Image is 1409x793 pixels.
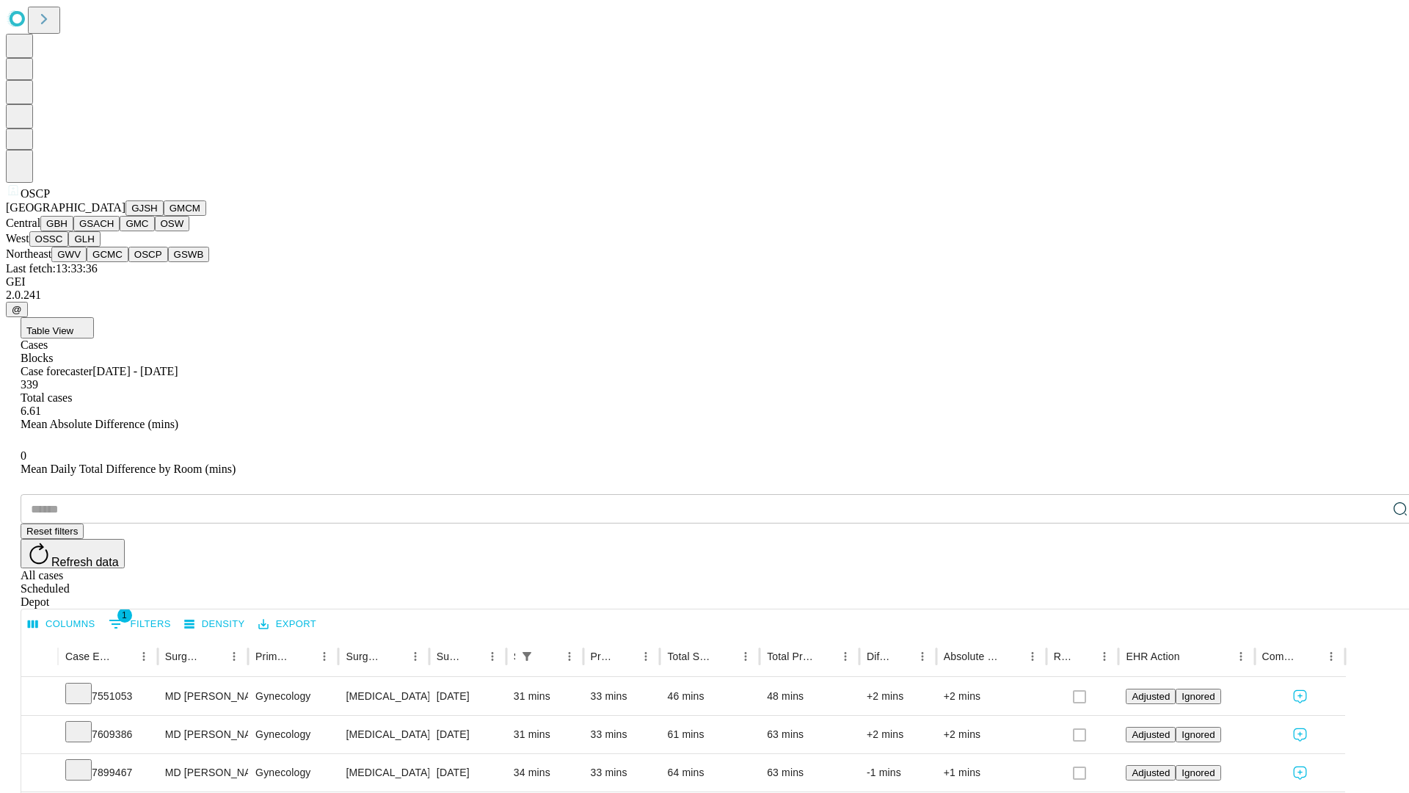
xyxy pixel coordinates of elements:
button: Sort [385,646,405,667]
div: 64 mins [667,754,752,792]
button: Sort [294,646,314,667]
button: Menu [405,646,426,667]
div: [DATE] [437,716,499,753]
div: -1 mins [867,754,929,792]
button: GBH [40,216,73,231]
div: 33 mins [591,754,653,792]
div: Gynecology [255,678,331,715]
div: Comments [1262,651,1299,662]
button: @ [6,302,28,317]
div: 33 mins [591,678,653,715]
div: +2 mins [867,678,929,715]
button: Menu [835,646,856,667]
button: Show filters [517,646,537,667]
span: Adjusted [1132,691,1170,702]
div: +2 mins [944,678,1039,715]
button: Show filters [105,612,175,636]
div: MD [PERSON_NAME] [165,678,241,715]
button: GLH [68,231,100,247]
span: 0 [21,449,26,462]
div: 34 mins [514,754,576,792]
span: Case forecaster [21,365,92,377]
button: Menu [482,646,503,667]
div: Surgery Name [346,651,382,662]
button: OSCP [128,247,168,262]
button: GMC [120,216,154,231]
button: GJSH [125,200,164,216]
button: Expand [29,761,51,786]
span: Total cases [21,391,72,404]
span: OSCP [21,187,50,200]
span: Ignored [1182,691,1215,702]
span: @ [12,304,22,315]
span: Last fetch: 13:33:36 [6,262,98,275]
button: OSSC [29,231,69,247]
div: MD [PERSON_NAME] [165,716,241,753]
button: Menu [559,646,580,667]
button: Menu [735,646,756,667]
button: Sort [1074,646,1094,667]
button: Sort [615,646,636,667]
span: [DATE] - [DATE] [92,365,178,377]
button: Sort [892,646,912,667]
div: Predicted In Room Duration [591,651,614,662]
button: Sort [1182,646,1202,667]
button: Sort [715,646,735,667]
div: 7551053 [65,678,150,715]
button: Adjusted [1126,689,1176,704]
div: +1 mins [944,754,1039,792]
button: Adjusted [1126,727,1176,742]
div: Surgeon Name [165,651,202,662]
button: Sort [1300,646,1321,667]
span: 6.61 [21,405,41,417]
button: GSACH [73,216,120,231]
span: Ignored [1182,729,1215,740]
button: Menu [912,646,933,667]
button: GSWB [168,247,210,262]
button: Ignored [1176,689,1220,704]
button: Refresh data [21,539,125,568]
button: Adjusted [1126,765,1176,781]
div: 7899467 [65,754,150,792]
button: Menu [1094,646,1115,667]
div: [DATE] [437,754,499,792]
button: Expand [29,723,51,748]
button: Menu [636,646,656,667]
div: Total Predicted Duration [767,651,813,662]
div: Absolute Difference [944,651,1000,662]
span: Adjusted [1132,729,1170,740]
div: 7609386 [65,716,150,753]
button: Sort [203,646,224,667]
button: Sort [113,646,134,667]
div: EHR Action [1126,651,1179,662]
div: [MEDICAL_DATA] INJECTION IMPLANT MATERIAL SUBMUCOSAL [MEDICAL_DATA] [346,754,421,792]
span: 1 [117,608,132,623]
button: Ignored [1176,765,1220,781]
div: 63 mins [767,754,852,792]
div: GEI [6,275,1403,289]
button: Reset filters [21,524,84,539]
button: Sort [1002,646,1022,667]
span: Ignored [1182,767,1215,778]
div: +2 mins [944,716,1039,753]
div: Resolved in EHR [1054,651,1073,662]
span: Mean Daily Total Difference by Room (mins) [21,463,236,475]
button: Sort [539,646,559,667]
div: 1 active filter [517,646,537,667]
div: Gynecology [255,754,331,792]
button: Menu [1022,646,1043,667]
button: Table View [21,317,94,338]
div: 31 mins [514,716,576,753]
span: Mean Absolute Difference (mins) [21,418,178,430]
button: GMCM [164,200,206,216]
button: Menu [224,646,244,667]
span: Refresh data [51,556,119,568]
div: +2 mins [867,716,929,753]
span: Northeast [6,247,51,260]
div: 46 mins [667,678,752,715]
div: 2.0.241 [6,289,1403,302]
span: [GEOGRAPHIC_DATA] [6,201,125,214]
button: Density [181,613,249,636]
div: Scheduled In Room Duration [514,651,515,662]
span: Reset filters [26,526,78,537]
